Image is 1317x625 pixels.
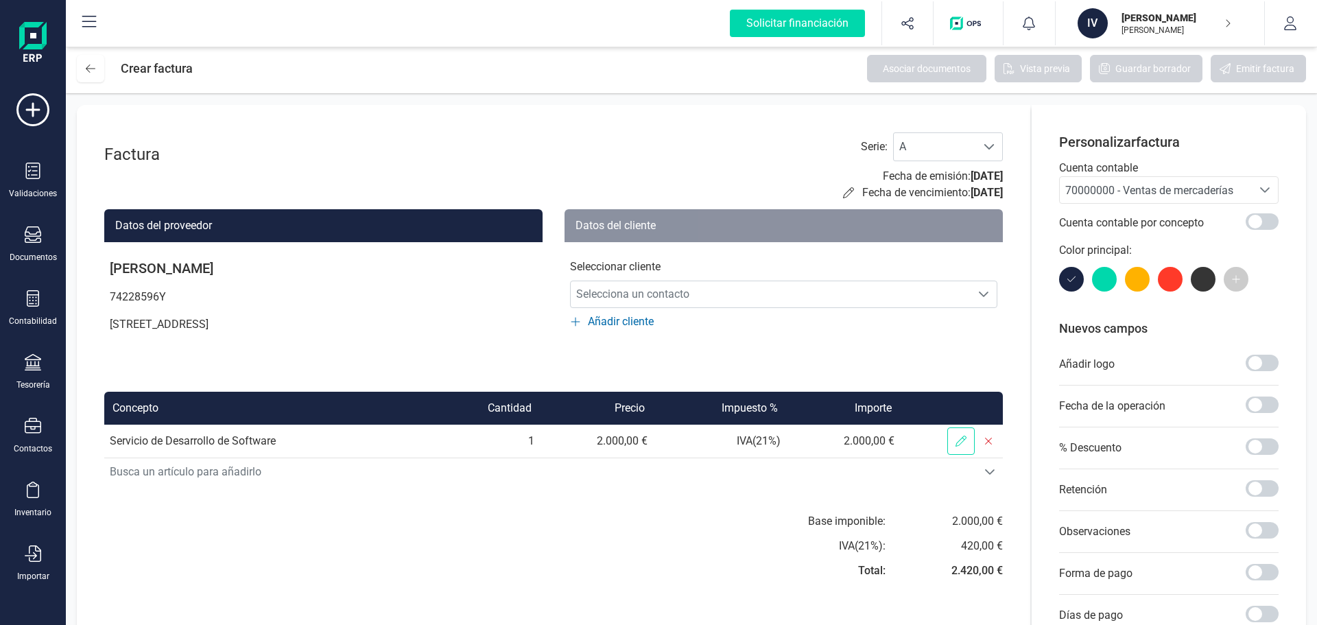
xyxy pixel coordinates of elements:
[1059,440,1122,456] p: % Descuento
[951,563,1003,579] div: 2.420,00 €
[808,513,886,530] div: Base imponible:
[867,55,986,82] button: Asociar documentos
[971,186,1003,199] span: [DATE]
[1065,184,1233,197] span: 70000000 - Ventas de mercaderías
[104,209,543,242] div: Datos del proveedor
[571,281,971,308] span: Selecciona un contacto
[951,513,1003,530] div: 2.000,00 €
[942,1,995,45] button: Logo de OPS
[588,314,654,330] span: Añadir cliente
[16,379,50,390] div: Tesorería
[570,259,997,275] p: Seleccionar cliente
[1059,132,1279,152] p: Personalizar factura
[1059,215,1204,231] p: Cuenta contable por concepto
[14,443,52,454] div: Contactos
[862,185,1003,201] p: Fecha de vencimiento:
[653,425,786,458] td: IVA ( 21 %)
[1059,160,1279,176] p: Cuenta contable
[1059,356,1115,373] p: Añadir logo
[1072,1,1248,45] button: IV[PERSON_NAME][PERSON_NAME]
[540,392,653,425] th: Precio
[1252,177,1278,203] div: Seleccione una cuenta
[104,143,214,165] div: Factura
[861,139,888,155] label: Serie :
[1059,523,1130,540] p: Observaciones
[104,253,543,283] p: [PERSON_NAME]
[1078,8,1108,38] div: IV
[786,392,899,425] th: Importe
[1059,607,1123,624] p: Días de pago
[730,10,865,37] div: Solicitar financiación
[1122,11,1231,25] p: [PERSON_NAME]
[540,425,653,458] td: 2.000,00 €
[104,283,543,311] p: 74228596Y
[104,425,429,458] td: Servicio de Desarrollo de Software
[1059,242,1279,259] p: Color principal:
[121,55,193,82] div: Crear factura
[9,188,57,199] div: Validaciones
[1122,25,1231,36] p: [PERSON_NAME]
[971,289,997,300] div: Selecciona un contacto
[104,311,543,338] p: [STREET_ADDRESS]
[971,169,1003,182] span: [DATE]
[1211,55,1306,82] button: Emitir factura
[565,209,1003,242] div: Datos del cliente
[1059,319,1279,338] p: Nuevos campos
[653,392,786,425] th: Impuesto %
[10,252,57,263] div: Documentos
[104,458,977,486] span: Busca un artículo para añadirlo
[9,316,57,327] div: Contabilidad
[17,571,49,582] div: Importar
[786,425,899,458] td: 2.000,00 €
[1059,565,1132,582] p: Forma de pago
[995,55,1082,82] button: Vista previa
[1059,398,1165,414] p: Fecha de la operación
[858,563,886,579] div: Total:
[19,22,47,66] img: Logo Finanedi
[1090,55,1202,82] button: Guardar borrador
[883,168,1003,185] p: Fecha de emisión:
[950,16,986,30] img: Logo de OPS
[14,507,51,518] div: Inventario
[429,392,539,425] th: Cantidad
[977,467,1003,477] div: Busca un artículo para añadirlo
[839,538,886,554] div: IVA ( 21 %):
[104,392,429,425] th: Concepto
[1059,482,1107,498] p: Retención
[951,538,1003,554] div: 420,00 €
[429,425,539,458] td: 1
[894,133,976,161] span: A
[713,1,881,45] button: Solicitar financiación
